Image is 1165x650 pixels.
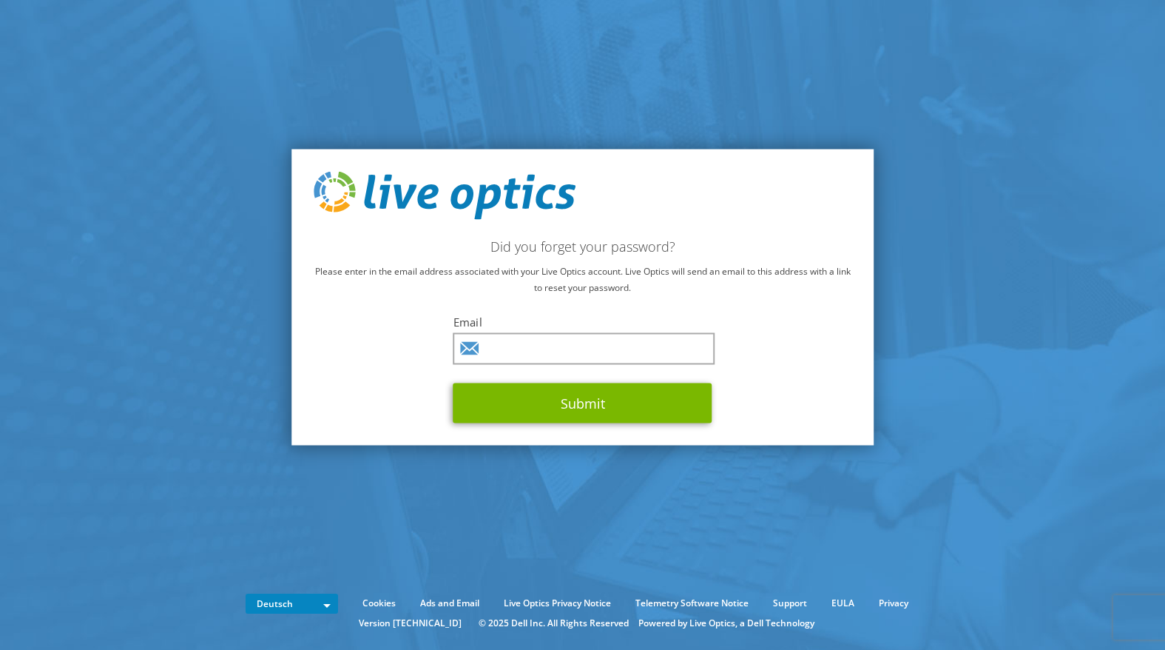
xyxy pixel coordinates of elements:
a: Telemetry Software Notice [624,595,760,612]
a: Live Optics Privacy Notice [493,595,622,612]
a: EULA [820,595,865,612]
li: Powered by Live Optics, a Dell Technology [638,615,814,631]
a: Privacy [868,595,919,612]
h2: Did you forget your password? [314,238,852,255]
label: Email [453,315,712,329]
li: © 2025 Dell Inc. All Rights Reserved [471,615,636,631]
p: Please enter in the email address associated with your Live Optics account. Live Optics will send... [314,264,852,296]
button: Submit [453,383,712,423]
a: Cookies [351,595,407,612]
img: live_optics_svg.svg [314,171,575,220]
a: Support [762,595,818,612]
a: Ads and Email [409,595,490,612]
li: Version [TECHNICAL_ID] [351,615,469,631]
